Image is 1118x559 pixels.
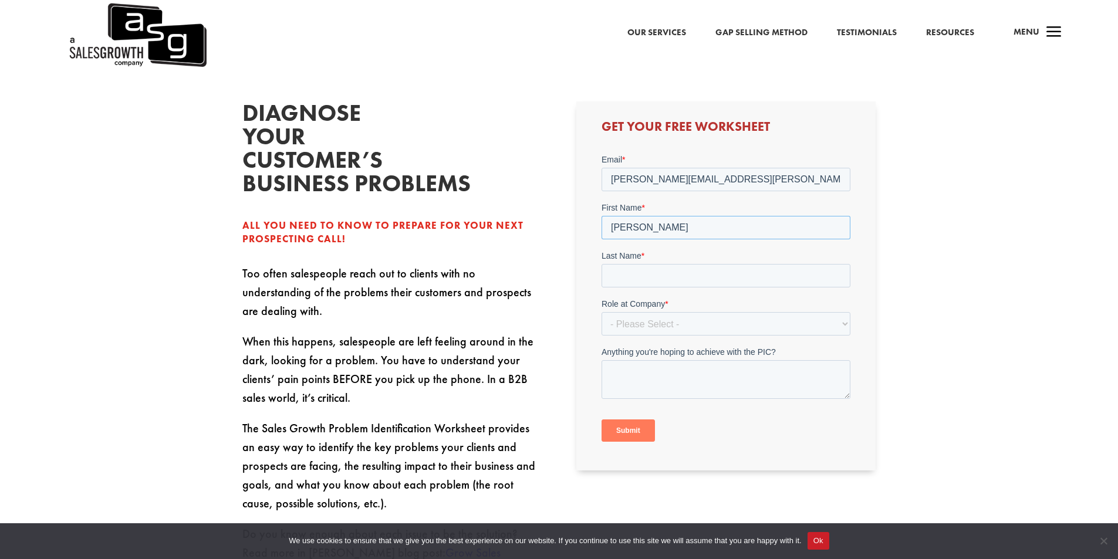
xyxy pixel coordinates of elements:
h3: Get Your Free Worksheet [602,120,850,139]
p: The Sales Growth Problem Identification Worksheet provides an easy way to identify the key proble... [242,419,542,524]
span: No [1097,535,1109,547]
p: Too often salespeople reach out to clients with no understanding of the problems their customers ... [242,264,542,332]
span: a [1042,21,1066,45]
h2: Diagnose your customer’s business problems [242,101,418,201]
span: Menu [1014,26,1039,38]
a: Resources [926,25,974,40]
a: Gap Selling Method [715,25,808,40]
button: Ok [808,532,829,550]
span: We use cookies to ensure that we give you the best experience on our website. If you continue to ... [289,535,801,547]
iframe: Form 0 [602,154,850,452]
div: All you need to know to prepare for your next prospecting call! [242,219,542,247]
p: When this happens, salespeople are left feeling around in the dark, looking for a problem. You ha... [242,332,542,419]
a: Testimonials [837,25,897,40]
a: Our Services [627,25,686,40]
